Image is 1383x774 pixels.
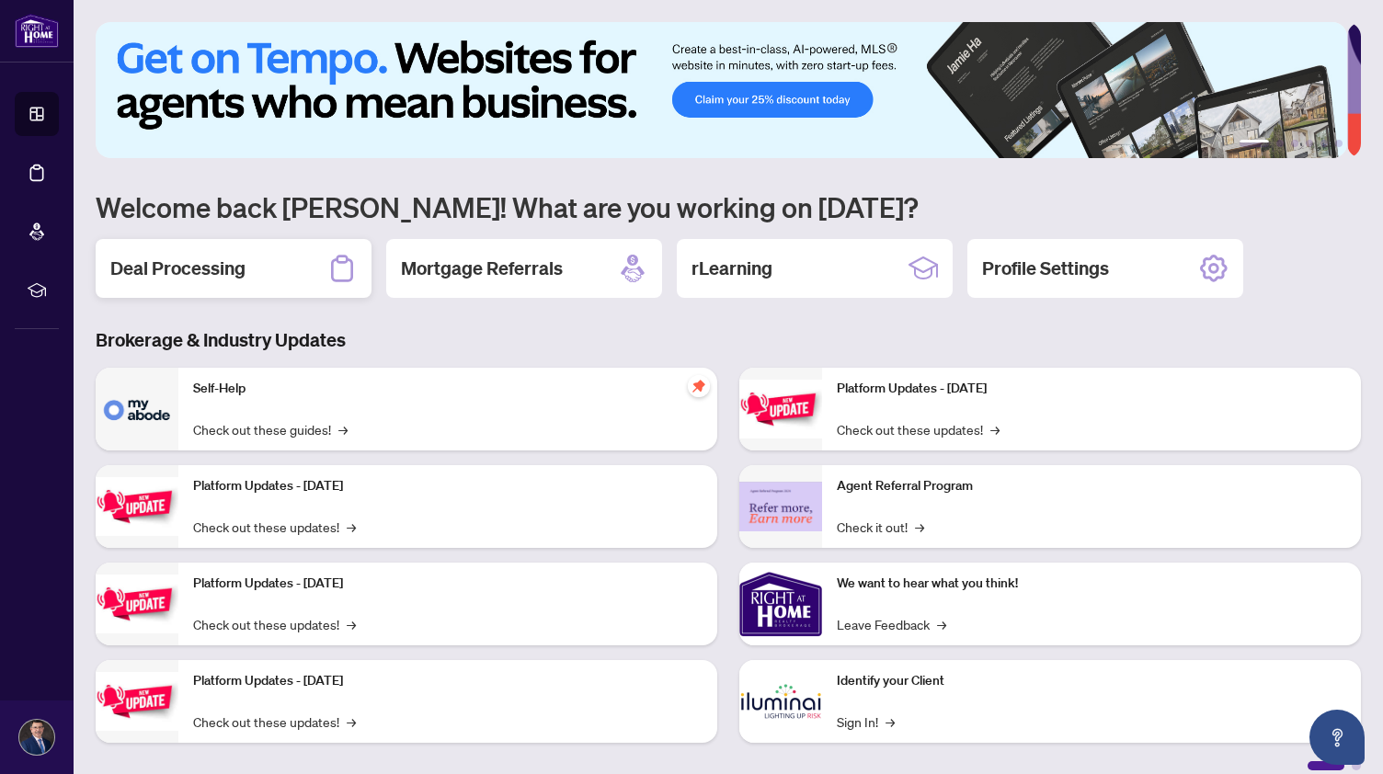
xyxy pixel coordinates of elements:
a: Check out these guides!→ [193,419,348,439]
img: We want to hear what you think! [739,563,822,645]
span: → [990,419,1000,439]
img: Slide 0 [96,22,1347,158]
button: Open asap [1309,710,1365,765]
a: Check it out!→ [837,517,924,537]
button: 3 [1291,140,1298,147]
img: Platform Updates - September 16, 2025 [96,477,178,535]
span: → [347,614,356,634]
span: pushpin [688,375,710,397]
h3: Brokerage & Industry Updates [96,327,1361,353]
p: Self-Help [193,379,703,399]
span: → [347,711,356,732]
a: Sign In!→ [837,711,895,732]
button: 4 [1306,140,1313,147]
img: Profile Icon [19,720,54,755]
p: Platform Updates - [DATE] [837,379,1346,399]
h2: Deal Processing [110,256,246,281]
button: 6 [1335,140,1343,147]
h1: Welcome back [PERSON_NAME]! What are you working on [DATE]? [96,189,1361,224]
span: → [338,419,348,439]
button: 5 [1320,140,1328,147]
p: Platform Updates - [DATE] [193,574,703,594]
img: Platform Updates - July 21, 2025 [96,575,178,632]
a: Check out these updates!→ [193,614,356,634]
span: → [937,614,946,634]
p: Platform Updates - [DATE] [193,671,703,691]
span: → [915,517,924,537]
span: → [886,711,895,732]
img: Platform Updates - June 23, 2025 [739,380,822,438]
a: Check out these updates!→ [837,419,1000,439]
button: 2 [1276,140,1284,147]
img: Agent Referral Program [739,482,822,532]
button: 1 [1240,140,1269,147]
img: Platform Updates - July 8, 2025 [96,672,178,730]
h2: rLearning [691,256,772,281]
p: We want to hear what you think! [837,574,1346,594]
img: Identify your Client [739,660,822,743]
p: Identify your Client [837,671,1346,691]
img: Self-Help [96,368,178,450]
p: Platform Updates - [DATE] [193,476,703,496]
a: Check out these updates!→ [193,711,356,732]
img: logo [15,14,59,48]
a: Check out these updates!→ [193,517,356,537]
span: → [347,517,356,537]
a: Leave Feedback→ [837,614,946,634]
h2: Profile Settings [982,256,1109,281]
p: Agent Referral Program [837,476,1346,496]
h2: Mortgage Referrals [401,256,563,281]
